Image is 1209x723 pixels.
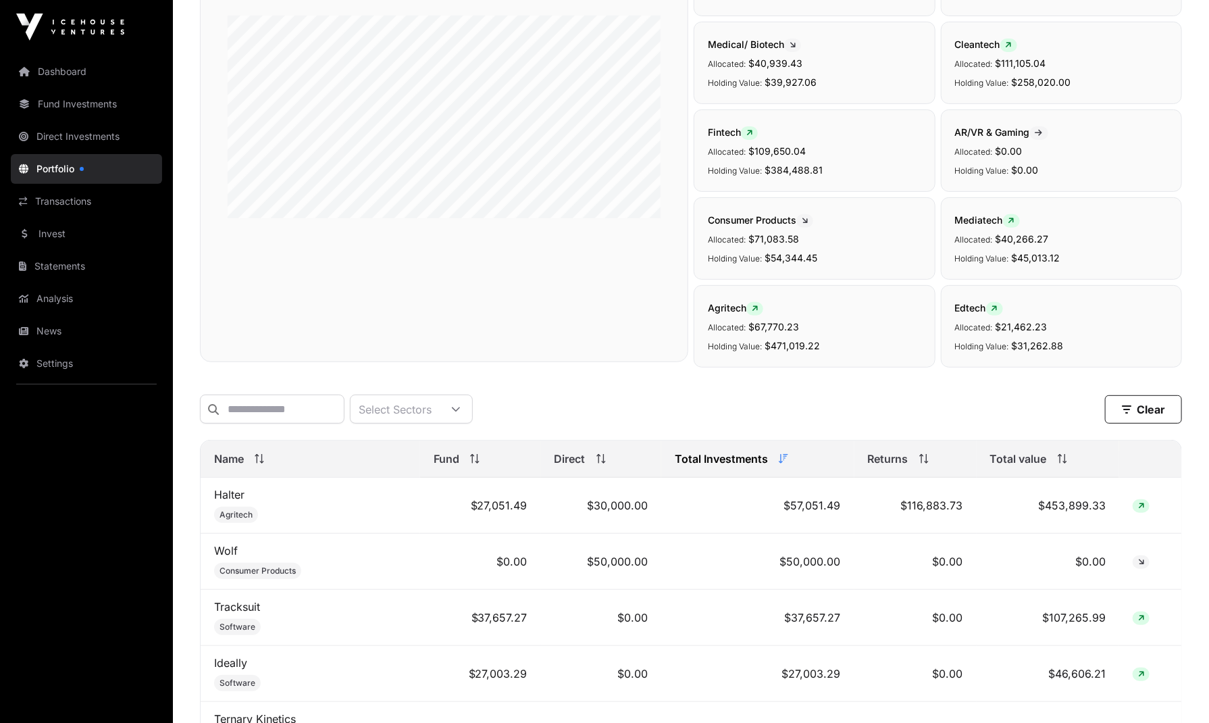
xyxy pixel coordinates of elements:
td: $116,883.73 [854,478,977,534]
a: Ideally [214,656,247,670]
iframe: Chat Widget [1141,658,1209,723]
span: Allocated: [708,147,746,157]
span: Allocated: [955,322,993,332]
a: Fund Investments [11,89,162,119]
img: Icehouse Ventures Logo [16,14,124,41]
span: Holding Value: [955,78,1009,88]
td: $50,000.00 [541,534,661,590]
td: $0.00 [420,534,540,590]
span: $21,462.23 [996,321,1048,332]
td: $0.00 [541,646,661,702]
td: $37,657.27 [661,590,854,646]
span: Software [220,622,255,632]
span: Allocated: [708,234,746,245]
span: $109,650.04 [748,145,806,157]
a: Analysis [11,284,162,314]
span: Allocated: [955,234,993,245]
span: Medical/ Biotech [708,39,801,50]
td: $27,003.29 [661,646,854,702]
a: Portfolio [11,154,162,184]
a: Direct Investments [11,122,162,151]
span: Holding Value: [955,253,1009,264]
span: $471,019.22 [765,340,820,351]
a: Tracksuit [214,600,260,614]
td: $27,003.29 [420,646,540,702]
td: $0.00 [854,646,977,702]
td: $30,000.00 [541,478,661,534]
td: $37,657.27 [420,590,540,646]
span: Allocated: [955,59,993,69]
span: Consumer Products [220,566,296,576]
span: Total value [990,451,1047,467]
span: $54,344.45 [765,252,817,264]
span: Holding Value: [708,166,762,176]
span: Mediatech [955,214,1020,226]
span: Holding Value: [708,253,762,264]
span: $258,020.00 [1012,76,1071,88]
span: Returns [868,451,908,467]
span: $39,927.06 [765,76,817,88]
span: Total Investments [675,451,768,467]
td: $57,051.49 [661,478,854,534]
td: $0.00 [541,590,661,646]
a: Wolf [214,544,238,557]
span: $71,083.58 [748,233,799,245]
span: $0.00 [996,145,1023,157]
span: Cleantech [955,39,1017,50]
div: Select Sectors [351,395,440,423]
span: Edtech [955,302,1003,314]
a: Dashboard [11,57,162,86]
span: Consumer Products [708,214,813,226]
span: $40,939.43 [748,57,802,69]
td: $0.00 [977,534,1119,590]
span: $0.00 [1012,164,1039,176]
span: Allocated: [955,147,993,157]
a: Transactions [11,186,162,216]
span: Holding Value: [708,78,762,88]
td: $50,000.00 [661,534,854,590]
span: Agritech [708,302,763,314]
span: AR/VR & Gaming [955,126,1048,138]
td: $0.00 [854,534,977,590]
span: Holding Value: [955,341,1009,351]
span: Holding Value: [955,166,1009,176]
a: Invest [11,219,162,249]
td: $107,265.99 [977,590,1119,646]
span: Fintech [708,126,758,138]
span: Agritech [220,509,253,520]
td: $453,899.33 [977,478,1119,534]
a: Settings [11,349,162,378]
span: $31,262.88 [1012,340,1064,351]
span: Direct [555,451,586,467]
a: News [11,316,162,346]
a: Halter [214,488,245,501]
span: Fund [434,451,459,467]
span: Holding Value: [708,341,762,351]
span: $384,488.81 [765,164,823,176]
span: Allocated: [708,322,746,332]
span: $111,105.04 [996,57,1046,69]
span: $40,266.27 [996,233,1049,245]
span: Name [214,451,244,467]
span: Software [220,678,255,689]
a: Statements [11,251,162,281]
td: $46,606.21 [977,646,1119,702]
button: Clear [1105,395,1182,424]
td: $0.00 [854,590,977,646]
span: Allocated: [708,59,746,69]
td: $27,051.49 [420,478,540,534]
span: $45,013.12 [1012,252,1060,264]
span: $67,770.23 [748,321,799,332]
